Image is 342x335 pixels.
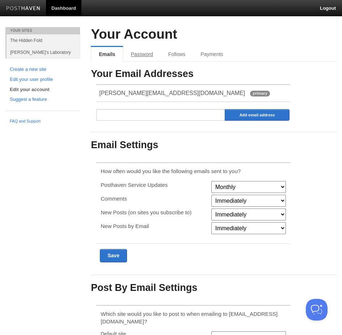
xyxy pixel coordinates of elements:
p: New Posts by Email [101,222,207,230]
h2: Your Account [91,27,337,42]
p: Comments [101,195,207,202]
h3: Post By Email Settings [91,283,337,293]
span: [PERSON_NAME][EMAIL_ADDRESS][DOMAIN_NAME] [99,90,245,96]
img: Posthaven-bar [6,6,41,12]
iframe: Help Scout Beacon - Open [306,299,328,321]
a: Follows [161,47,193,61]
a: Edit your account [10,86,76,94]
a: Emails [91,47,123,61]
a: The Hidden Fold [7,34,80,46]
p: Which site would you like to post to when emailing to [EMAIL_ADDRESS][DOMAIN_NAME]? [101,310,286,325]
a: FAQ and Support [10,118,76,125]
p: Posthaven Service Updates [101,181,207,189]
li: Your Sites [5,27,80,34]
h3: Your Email Addresses [91,69,337,80]
a: Edit your user profile [10,76,76,83]
input: Save [100,249,127,262]
a: Suggest a feature [10,96,76,103]
a: Password [123,47,160,61]
span: primary [250,91,270,96]
p: New Posts (on sites you subscribe to) [101,209,207,216]
a: Create a new site [10,66,76,73]
h3: Email Settings [91,140,337,151]
input: Add email address [225,109,290,121]
p: How often would you like the following emails sent to you? [101,167,286,175]
a: Payments [193,47,231,61]
a: [PERSON_NAME]'s Laboratory [7,46,80,58]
